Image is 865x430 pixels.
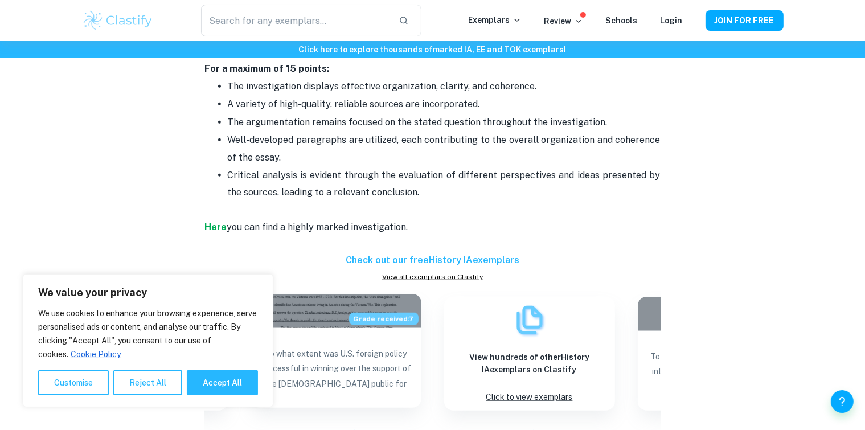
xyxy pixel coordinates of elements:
p: Exemplars [469,14,522,26]
button: Reject All [113,370,182,395]
a: Cookie Policy [70,349,121,359]
a: Login [661,16,683,25]
p: To what extent was U.S. foreign policy successful in winning over the support of the [DEMOGRAPHIC... [260,346,412,396]
input: Search for any exemplars... [201,5,389,36]
p: Review [544,15,583,27]
span: Critical analysis is evident through the evaluation of different perspectives and ideas presented... [228,170,663,198]
p: Click to view exemplars [486,390,573,405]
img: Exemplars [513,303,547,337]
span: A variety of high-quality, reliable sources are incorporated. [228,99,480,109]
img: Clastify logo [82,9,154,32]
a: Blog exemplar: To what extent was FDR governmental intTo what extent was FDR governmental interve... [638,297,809,411]
div: We value your privacy [23,274,273,407]
span: The argumentation remains focused on the stated question throughout the investigation. [228,117,608,128]
button: JOIN FOR FREE [706,10,784,31]
button: Accept All [187,370,258,395]
strong: For a maximum of 15 points: [205,63,330,74]
a: ExemplarsView hundreds of otherHistory IAexemplars on ClastifyClick to view exemplars [444,297,615,411]
span: Grade received: 7 [349,313,419,325]
a: View all exemplars on Clastify [205,272,661,282]
button: Help and Feedback [831,390,854,413]
span: you can find a highly marked investigation. [227,222,408,232]
a: Blog exemplar: To what extent was U.S. foreign policy sGrade received:7To what extent was U.S. fo... [251,297,421,411]
h6: Click here to explore thousands of marked IA, EE and TOK exemplars ! [2,43,863,56]
a: Schools [606,16,638,25]
p: We use cookies to enhance your browsing experience, serve personalised ads or content, and analys... [38,306,258,361]
a: Here [205,222,227,232]
span: Well-developed paragraphs are utilized, each contributing to the overall organization and coheren... [228,134,663,162]
h6: Check out our free History IA exemplars [205,253,661,267]
p: To what extent was FDR governmental intervention responsible for the end of the Great Depression ... [647,349,800,399]
p: We value your privacy [38,286,258,300]
h6: View hundreds of other History IA exemplars on Clastify [453,351,606,376]
button: Customise [38,370,109,395]
span: The investigation displays effective organization, clarity, and coherence. [228,81,537,92]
